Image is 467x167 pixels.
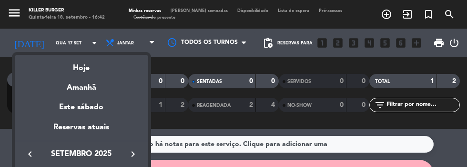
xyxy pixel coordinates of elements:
[21,148,39,160] button: keyboard_arrow_left
[15,94,148,121] div: Este sábado
[127,148,139,160] i: keyboard_arrow_right
[15,55,148,74] div: Hoje
[24,148,36,160] i: keyboard_arrow_left
[39,148,124,160] span: setembro 2025
[15,121,148,141] div: Reservas atuais
[15,74,148,94] div: Amanhã
[124,148,142,160] button: keyboard_arrow_right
